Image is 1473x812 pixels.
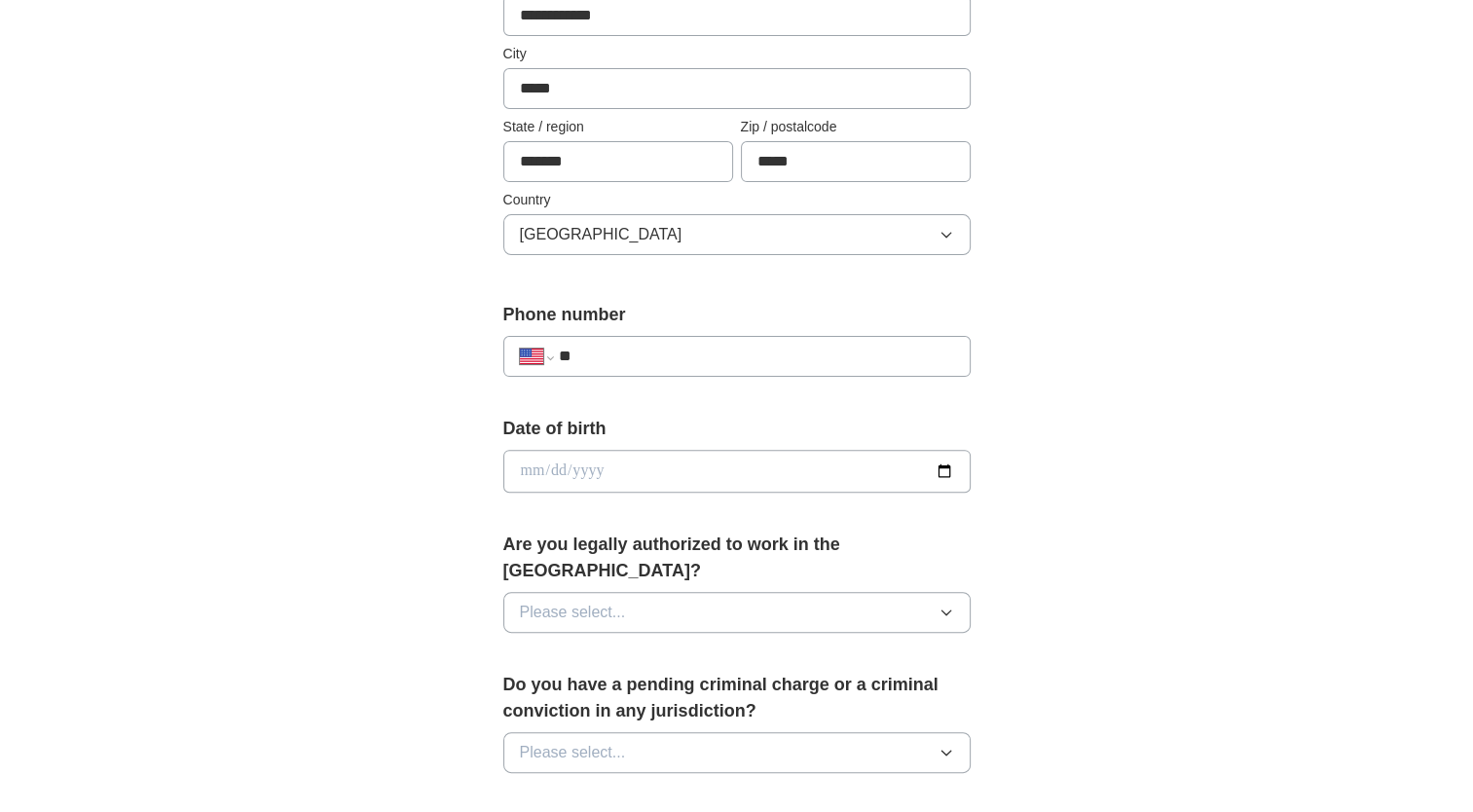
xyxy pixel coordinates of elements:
label: Country [503,190,971,210]
label: Date of birth [503,416,971,442]
button: [GEOGRAPHIC_DATA] [503,214,971,255]
label: Are you legally authorized to work in the [GEOGRAPHIC_DATA]? [503,532,971,584]
span: Please select... [520,741,626,764]
span: [GEOGRAPHIC_DATA] [520,223,682,246]
button: Please select... [503,592,971,633]
button: Please select... [503,732,971,773]
span: Please select... [520,601,626,624]
label: Phone number [503,302,971,328]
label: State / region [503,117,733,137]
label: City [503,44,971,64]
label: Zip / postalcode [741,117,971,137]
label: Do you have a pending criminal charge or a criminal conviction in any jurisdiction? [503,672,971,724]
